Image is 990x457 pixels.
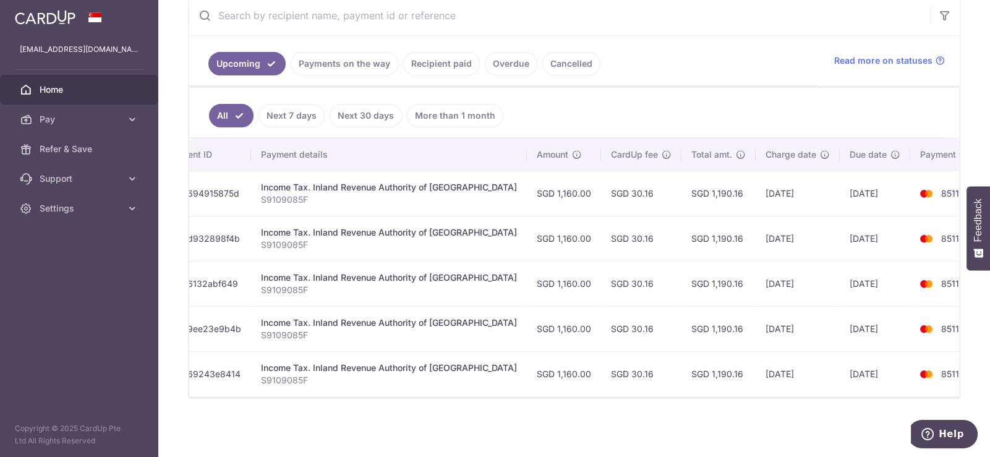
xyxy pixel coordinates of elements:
[261,374,517,387] p: S9109085F
[911,420,978,451] iframe: Opens a widget where you can find more information
[681,351,756,396] td: SGD 1,190.16
[155,261,251,306] td: txn_b6132abf649
[601,216,681,261] td: SGD 30.16
[527,261,601,306] td: SGD 1,160.00
[601,306,681,351] td: SGD 30.16
[681,171,756,216] td: SGD 1,190.16
[40,173,121,185] span: Support
[209,104,254,127] a: All
[973,199,984,242] span: Feedback
[941,323,959,334] span: 8511
[208,52,286,75] a: Upcoming
[537,148,568,161] span: Amount
[40,202,121,215] span: Settings
[527,351,601,396] td: SGD 1,160.00
[681,261,756,306] td: SGD 1,190.16
[261,226,517,239] div: Income Tax. Inland Revenue Authority of [GEOGRAPHIC_DATA]
[914,276,939,291] img: Bank Card
[40,113,121,126] span: Pay
[840,261,910,306] td: [DATE]
[542,52,600,75] a: Cancelled
[691,148,732,161] span: Total amt.
[155,139,251,171] th: Payment ID
[834,54,932,67] span: Read more on statuses
[756,171,840,216] td: [DATE]
[840,351,910,396] td: [DATE]
[155,351,251,396] td: txn_269243e8414
[681,306,756,351] td: SGD 1,190.16
[611,148,658,161] span: CardUp fee
[258,104,325,127] a: Next 7 days
[40,143,121,155] span: Refer & Save
[330,104,402,127] a: Next 30 days
[914,231,939,246] img: Bank Card
[291,52,398,75] a: Payments on the way
[914,322,939,336] img: Bank Card
[251,139,527,171] th: Payment details
[941,278,959,289] span: 8511
[840,171,910,216] td: [DATE]
[756,351,840,396] td: [DATE]
[601,171,681,216] td: SGD 30.16
[261,194,517,206] p: S9109085F
[941,188,959,199] span: 8511
[756,216,840,261] td: [DATE]
[601,351,681,396] td: SGD 30.16
[15,10,75,25] img: CardUp
[261,362,517,374] div: Income Tax. Inland Revenue Authority of [GEOGRAPHIC_DATA]
[840,306,910,351] td: [DATE]
[20,43,139,56] p: [EMAIL_ADDRESS][DOMAIN_NAME]
[155,216,251,261] td: txn_bd932898f4b
[967,186,990,270] button: Feedback - Show survey
[261,239,517,251] p: S9109085F
[850,148,887,161] span: Due date
[527,306,601,351] td: SGD 1,160.00
[261,284,517,296] p: S9109085F
[766,148,816,161] span: Charge date
[681,216,756,261] td: SGD 1,190.16
[941,369,959,379] span: 8511
[756,261,840,306] td: [DATE]
[403,52,480,75] a: Recipient paid
[834,54,945,67] a: Read more on statuses
[527,171,601,216] td: SGD 1,160.00
[261,317,517,329] div: Income Tax. Inland Revenue Authority of [GEOGRAPHIC_DATA]
[485,52,537,75] a: Overdue
[914,367,939,382] img: Bank Card
[155,171,251,216] td: txn_b694915875d
[914,186,939,201] img: Bank Card
[941,233,959,244] span: 8511
[527,216,601,261] td: SGD 1,160.00
[261,181,517,194] div: Income Tax. Inland Revenue Authority of [GEOGRAPHIC_DATA]
[601,261,681,306] td: SGD 30.16
[407,104,503,127] a: More than 1 month
[40,83,121,96] span: Home
[840,216,910,261] td: [DATE]
[261,271,517,284] div: Income Tax. Inland Revenue Authority of [GEOGRAPHIC_DATA]
[261,329,517,341] p: S9109085F
[756,306,840,351] td: [DATE]
[155,306,251,351] td: txn_29ee23e9b4b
